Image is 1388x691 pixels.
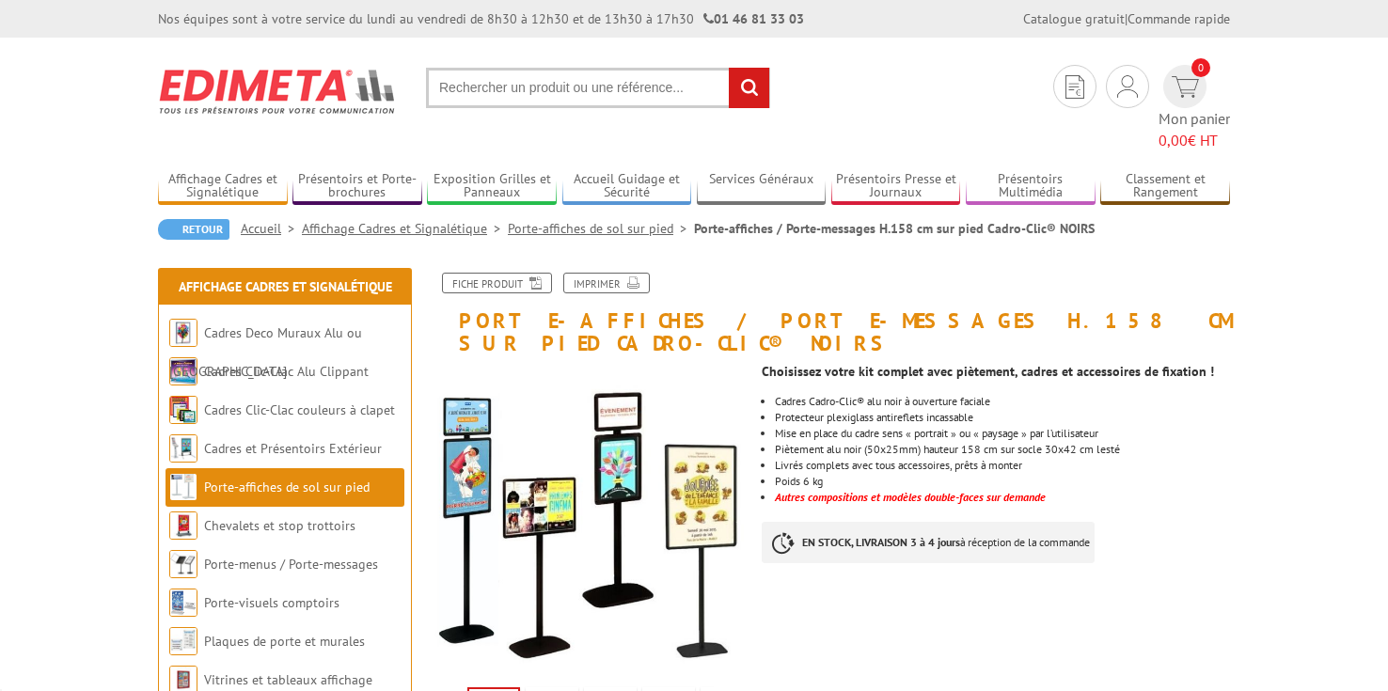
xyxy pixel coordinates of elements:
[204,556,378,573] a: Porte-menus / Porte-messages
[292,171,422,202] a: Présentoirs et Porte-brochures
[204,671,372,688] a: Vitrines et tableaux affichage
[204,363,369,380] a: Cadres Clic-Clac Alu Clippant
[169,319,197,347] img: Cadres Deco Muraux Alu ou Bois
[1159,130,1230,151] span: € HT
[241,220,302,237] a: Accueil
[204,440,382,457] a: Cadres et Présentoirs Extérieur
[169,396,197,424] img: Cadres Clic-Clac couleurs à clapet
[802,535,960,549] strong: EN STOCK, LIVRAISON 3 à 4 jours
[158,9,804,28] div: Nos équipes sont à votre service du lundi au vendredi de 8h30 à 12h30 et de 13h30 à 17h30
[775,412,1230,423] li: Protecteur plexiglass antireflets incassable
[1023,10,1125,27] a: Catalogue gratuit
[158,56,398,126] img: Edimeta
[1023,9,1230,28] div: |
[204,517,355,534] a: Chevalets et stop trottoirs
[562,171,692,202] a: Accueil Guidage et Sécurité
[204,401,395,418] a: Cadres Clic-Clac couleurs à clapet
[169,324,362,380] a: Cadres Deco Muraux Alu ou [GEOGRAPHIC_DATA]
[775,460,1230,471] div: Livrés complets avec tous accessoires, prêts à monter
[158,219,229,240] a: Retour
[1172,76,1199,98] img: devis rapide
[831,171,961,202] a: Présentoirs Presse et Journaux
[204,633,365,650] a: Plaques de porte et murales
[1191,58,1210,77] span: 0
[1159,65,1230,151] a: devis rapide 0 Mon panier 0,00€ HT
[442,273,552,293] a: Fiche produit
[1159,108,1230,151] span: Mon panier
[169,550,197,578] img: Porte-menus / Porte-messages
[426,68,770,108] input: Rechercher un produit ou une référence...
[694,219,1095,238] li: Porte-affiches / Porte-messages H.158 cm sur pied Cadro-Clic® NOIRS
[169,434,197,463] img: Cadres et Présentoirs Extérieur
[169,589,197,617] img: Porte-visuels comptoirs
[431,364,748,681] img: kits_complets_pietement_cadres_fixations_cadro_clic_noir_158cm_2.jpg
[427,171,557,202] a: Exposition Grilles et Panneaux
[158,171,288,202] a: Affichage Cadres et Signalétique
[966,171,1096,202] a: Présentoirs Multimédia
[762,522,1095,563] p: à réception de la commande
[703,10,804,27] strong: 01 46 81 33 03
[169,473,197,501] img: Porte-affiches de sol sur pied
[1100,171,1230,202] a: Classement et Rangement
[762,363,1214,380] strong: Choisissez votre kit complet avec piètement, cadres et accessoires de fixation !
[169,627,197,655] img: Plaques de porte et murales
[775,444,1230,455] li: Piètement alu noir (50x25mm) hauteur 158 cm sur socle 30x42 cm lesté
[775,428,1230,439] li: Mise en place du cadre sens « portrait » ou « paysage » par l’utilisateur
[697,171,827,202] a: Services Généraux
[179,278,392,295] a: Affichage Cadres et Signalétique
[775,396,1230,407] li: Cadres Cadro-Clic® alu noir à ouverture faciale
[417,273,1244,354] h1: Porte-affiches / Porte-messages H.158 cm sur pied Cadro-Clic® NOIRS
[775,490,1046,504] font: Autres compositions et modèles double-faces sur demande
[1117,75,1138,98] img: devis rapide
[204,594,339,611] a: Porte-visuels comptoirs
[1159,131,1188,149] span: 0,00
[1065,75,1084,99] img: devis rapide
[204,479,370,495] a: Porte-affiches de sol sur pied
[508,220,694,237] a: Porte-affiches de sol sur pied
[775,476,1230,487] li: Poids 6 kg
[563,273,650,293] a: Imprimer
[729,68,769,108] input: rechercher
[302,220,508,237] a: Affichage Cadres et Signalétique
[169,511,197,540] img: Chevalets et stop trottoirs
[1128,10,1230,27] a: Commande rapide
